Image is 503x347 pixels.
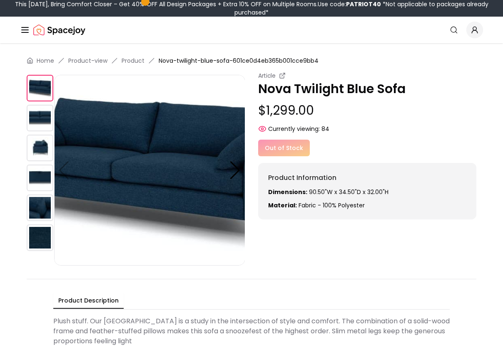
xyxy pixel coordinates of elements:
strong: Dimensions: [268,188,307,196]
img: https://storage.googleapis.com/spacejoy-main/assets/601ce0d4eb365b001cce9bb4/product_0_fe3aogcol596 [27,75,53,101]
small: Article [258,71,276,80]
a: Spacejoy [33,22,85,38]
nav: breadcrumb [27,57,476,65]
img: Spacejoy Logo [33,22,85,38]
button: Product Description [53,293,124,309]
img: https://storage.googleapis.com/spacejoy-main/assets/601ce0d4eb365b001cce9bb4/product_5_29ai2acfh306 [27,224,53,251]
span: Currently viewing: [268,125,320,133]
img: https://storage.googleapis.com/spacejoy-main/assets/601ce0d4eb365b001cce9bb4/product_4_8o4dego4faje [27,194,53,221]
span: Nova-twilight-blue-sofa-601ce0d4eb365b001cce9bb4 [159,57,319,65]
strong: Material: [268,201,297,209]
a: Product-view [68,57,107,65]
p: Nova Twilight Blue Sofa [258,81,476,96]
img: https://storage.googleapis.com/spacejoy-main/assets/601ce0d4eb365b001cce9bb4/product_2_6epmg7l0k6gl [27,135,53,161]
span: Fabric - 100% Polyester [299,201,365,209]
p: 90.50"W x 34.50"D x 32.00"H [268,188,466,196]
a: Product [122,57,144,65]
p: $1,299.00 [258,103,476,118]
img: https://storage.googleapis.com/spacejoy-main/assets/601ce0d4eb365b001cce9bb4/product_3_i72id26cc3f [27,165,53,191]
h6: Product Information [268,173,466,183]
a: Home [37,57,54,65]
img: https://storage.googleapis.com/spacejoy-main/assets/601ce0d4eb365b001cce9bb4/product_1_h9h98k5olmc [27,105,53,131]
span: 84 [321,125,329,133]
nav: Global [20,17,483,43]
img: https://storage.googleapis.com/spacejoy-main/assets/601ce0d4eb365b001cce9bb4/product_0_fe3aogcol596 [54,75,245,266]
